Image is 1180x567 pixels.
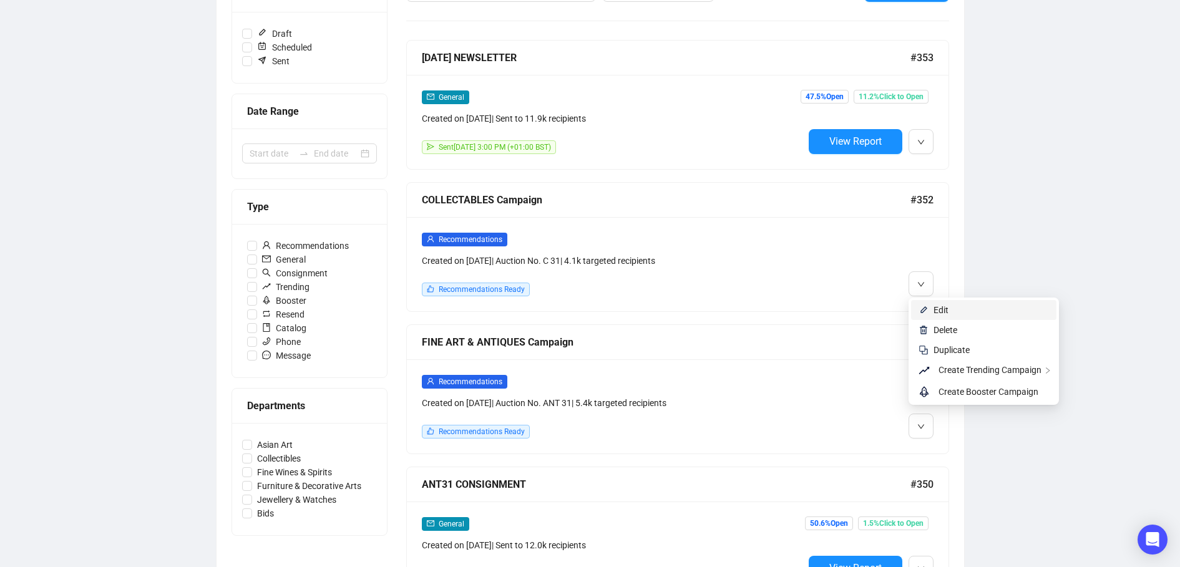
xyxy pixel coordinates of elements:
[257,253,311,266] span: General
[439,427,525,436] span: Recommendations Ready
[858,516,929,530] span: 1.5% Click to Open
[252,479,366,493] span: Furniture & Decorative Arts
[262,241,271,250] span: user
[1138,525,1168,555] div: Open Intercom Messenger
[919,305,929,315] img: svg+xml;base64,PHN2ZyB4bWxucz0iaHR0cDovL3d3dy53My5vcmcvMjAwMC9zdmciIHhtbG5zOnhsaW5rPSJodHRwOi8vd3...
[422,538,804,552] div: Created on [DATE] | Sent to 12.0k recipients
[252,438,298,452] span: Asian Art
[262,323,271,332] span: book
[854,90,929,104] span: 11.2% Click to Open
[910,192,934,208] span: #352
[910,50,934,65] span: #353
[427,93,434,100] span: mail
[247,199,372,215] div: Type
[257,294,311,308] span: Booster
[406,324,949,454] a: FINE ART & ANTIQUES Campaign#351userRecommendationsCreated on [DATE]| Auction No. ANT 31| 5.4k ta...
[439,235,502,244] span: Recommendations
[252,506,279,520] span: Bids
[917,138,925,146] span: down
[262,268,271,277] span: search
[939,365,1041,375] span: Create Trending Campaign
[427,235,434,243] span: user
[439,520,464,528] span: General
[939,387,1038,397] span: Create Booster Campaign
[934,325,957,335] span: Delete
[919,325,929,335] img: svg+xml;base64,PHN2ZyB4bWxucz0iaHR0cDovL3d3dy53My5vcmcvMjAwMC9zdmciIHhtbG5zOnhsaW5rPSJodHRwOi8vd3...
[422,112,804,125] div: Created on [DATE] | Sent to 11.9k recipients
[262,351,271,359] span: message
[252,54,295,68] span: Sent
[427,285,434,293] span: like
[427,427,434,435] span: like
[422,50,910,65] div: [DATE] NEWSLETTER
[917,423,925,430] span: down
[919,384,934,399] span: rocket
[809,129,902,154] button: View Report
[257,266,333,280] span: Consignment
[257,280,315,294] span: Trending
[427,143,434,150] span: send
[257,321,311,335] span: Catalog
[262,337,271,346] span: phone
[801,90,849,104] span: 47.5% Open
[910,477,934,492] span: #350
[262,309,271,318] span: retweet
[252,41,317,54] span: Scheduled
[406,40,949,170] a: [DATE] NEWSLETTER#353mailGeneralCreated on [DATE]| Sent to 11.9k recipientssendSent[DATE] 3:00 PM...
[257,239,354,253] span: Recommendations
[262,254,271,263] span: mail
[805,516,853,530] span: 50.6% Open
[1044,367,1051,374] span: right
[427,377,434,385] span: user
[422,192,910,208] div: COLLECTABLES Campaign
[262,282,271,291] span: rise
[917,281,925,288] span: down
[934,345,970,355] span: Duplicate
[252,27,297,41] span: Draft
[257,308,310,321] span: Resend
[299,148,309,158] span: to
[262,296,271,304] span: rocket
[439,285,525,294] span: Recommendations Ready
[247,104,372,119] div: Date Range
[257,349,316,362] span: Message
[829,135,882,147] span: View Report
[250,147,294,160] input: Start date
[252,452,306,465] span: Collectibles
[247,398,372,414] div: Departments
[299,148,309,158] span: swap-right
[252,465,337,479] span: Fine Wines & Spirits
[257,335,306,349] span: Phone
[422,396,804,410] div: Created on [DATE] | Auction No. ANT 31 | 5.4k targeted recipients
[439,93,464,102] span: General
[422,477,910,492] div: ANT31 CONSIGNMENT
[422,334,910,350] div: FINE ART & ANTIQUES Campaign
[934,305,948,315] span: Edit
[252,493,341,506] span: Jewellery & Watches
[439,143,551,152] span: Sent [DATE] 3:00 PM (+01:00 BST)
[439,377,502,386] span: Recommendations
[919,363,934,378] span: rise
[406,182,949,312] a: COLLECTABLES Campaign#352userRecommendationsCreated on [DATE]| Auction No. C 31| 4.1k targeted re...
[919,345,929,355] img: svg+xml;base64,PHN2ZyB4bWxucz0iaHR0cDovL3d3dy53My5vcmcvMjAwMC9zdmciIHdpZHRoPSIyNCIgaGVpZ2h0PSIyNC...
[314,147,358,160] input: End date
[422,254,804,268] div: Created on [DATE] | Auction No. C 31 | 4.1k targeted recipients
[427,520,434,527] span: mail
